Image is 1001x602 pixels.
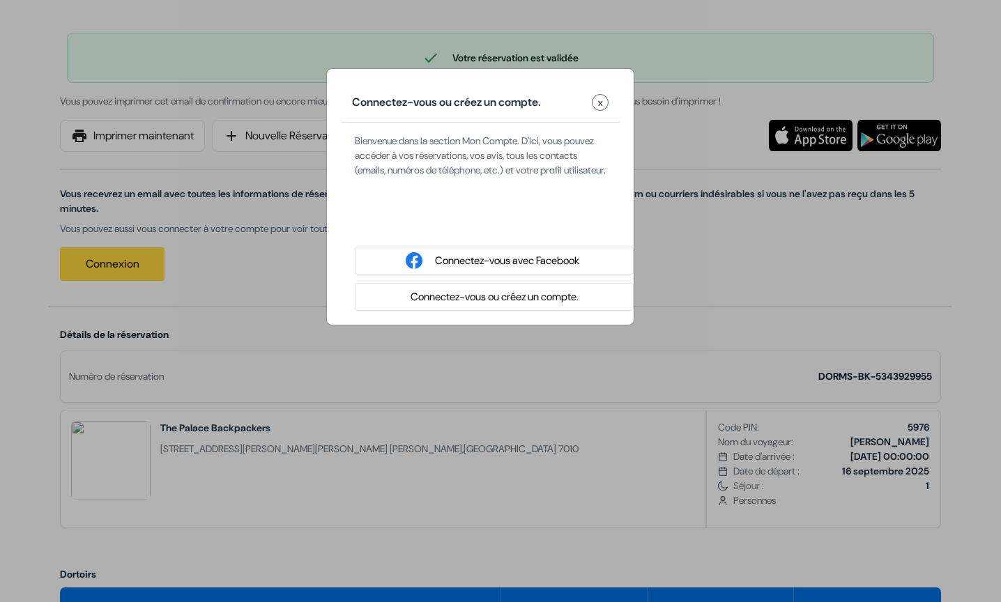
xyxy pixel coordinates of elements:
[406,288,583,306] button: Connectez-vous ou créez un compte.
[348,209,641,240] iframe: Sign in with Google Button
[352,94,541,111] h5: Connectez-vous ou créez un compte.
[592,94,609,111] button: Close
[406,252,422,269] img: facebook_login.svg
[355,134,606,176] span: Bienvenue dans la section Mon Compte. D'ici, vous pouvez accéder à vos réservations, vos avis, to...
[355,209,634,240] div: Sign in with Google. Opens in new tab
[598,95,603,110] span: x
[431,252,583,270] button: Connectez-vous avec Facebook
